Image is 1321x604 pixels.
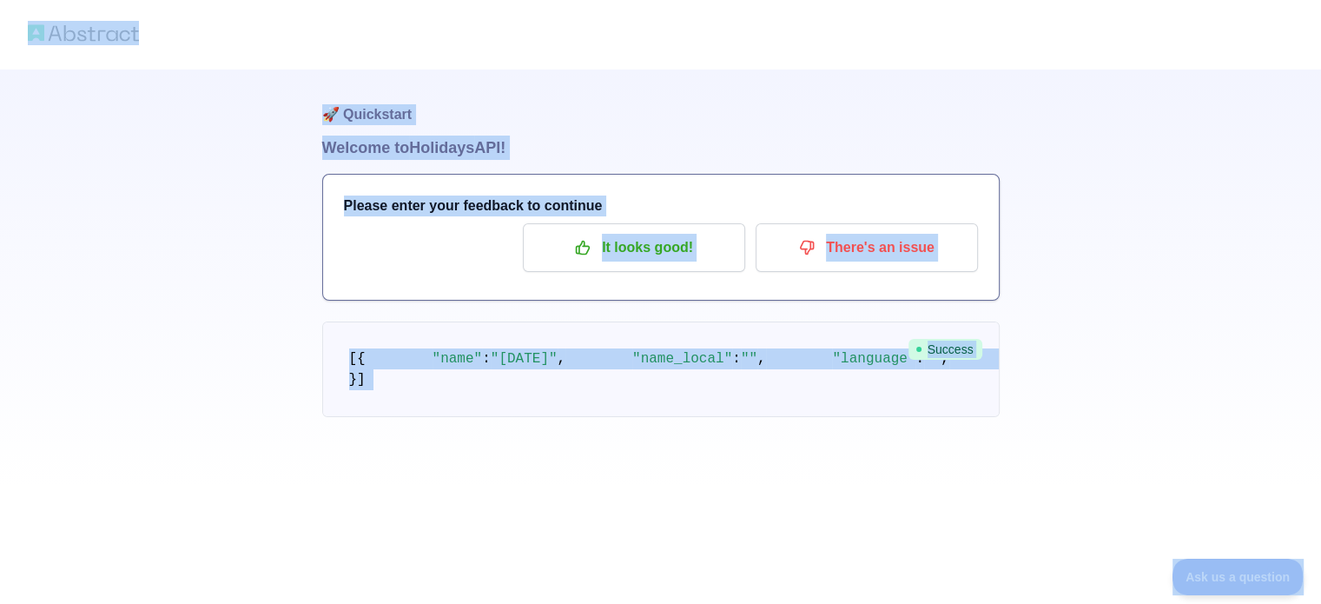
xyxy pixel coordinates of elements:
span: "language" [832,351,915,367]
h1: Welcome to Holidays API! [322,136,1000,160]
span: "name_local" [632,351,732,367]
span: , [558,351,566,367]
span: [ [349,351,358,367]
span: : [482,351,491,367]
span: : [732,351,741,367]
p: There's an issue [769,233,965,262]
h3: Please enter your feedback to continue [344,196,978,216]
img: Abstract logo [28,21,139,45]
h1: 🚀 Quickstart [322,70,1000,136]
span: "[DATE]" [491,351,558,367]
button: There's an issue [756,223,978,272]
iframe: Toggle Customer Support [1172,559,1304,595]
p: It looks good! [536,233,732,262]
span: Success [908,339,982,360]
span: , [757,351,766,367]
span: "" [741,351,757,367]
button: It looks good! [523,223,745,272]
span: "name" [433,351,483,367]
